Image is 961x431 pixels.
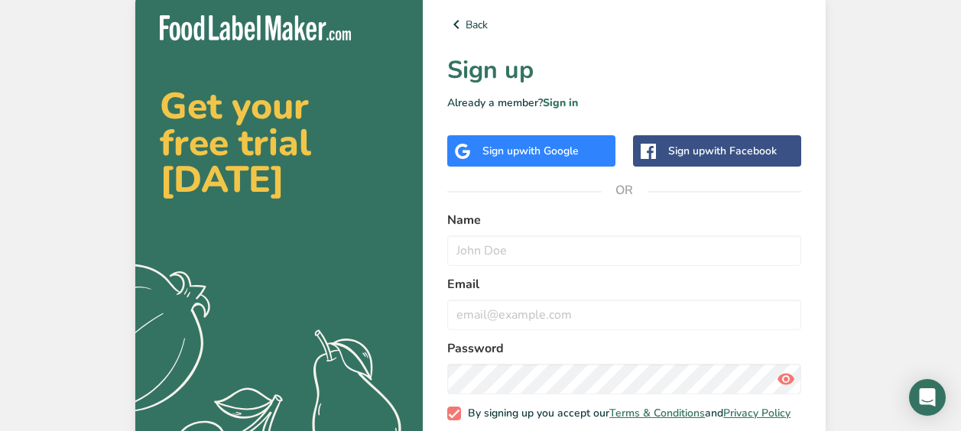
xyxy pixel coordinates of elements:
p: Already a member? [447,95,801,111]
span: OR [602,167,648,213]
span: By signing up you accept our and [461,407,791,420]
label: Password [447,339,801,358]
a: Sign in [543,96,578,110]
a: Privacy Policy [723,406,791,420]
h1: Sign up [447,52,801,89]
a: Terms & Conditions [609,406,705,420]
span: with Facebook [705,144,777,158]
div: Sign up [482,143,579,159]
label: Email [447,275,801,293]
h2: Get your free trial [DATE] [160,88,398,198]
input: email@example.com [447,300,801,330]
img: Food Label Maker [160,15,351,41]
div: Open Intercom Messenger [909,379,946,416]
label: Name [447,211,801,229]
span: with Google [519,144,579,158]
input: John Doe [447,235,801,266]
div: Sign up [668,143,777,159]
a: Back [447,15,801,34]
